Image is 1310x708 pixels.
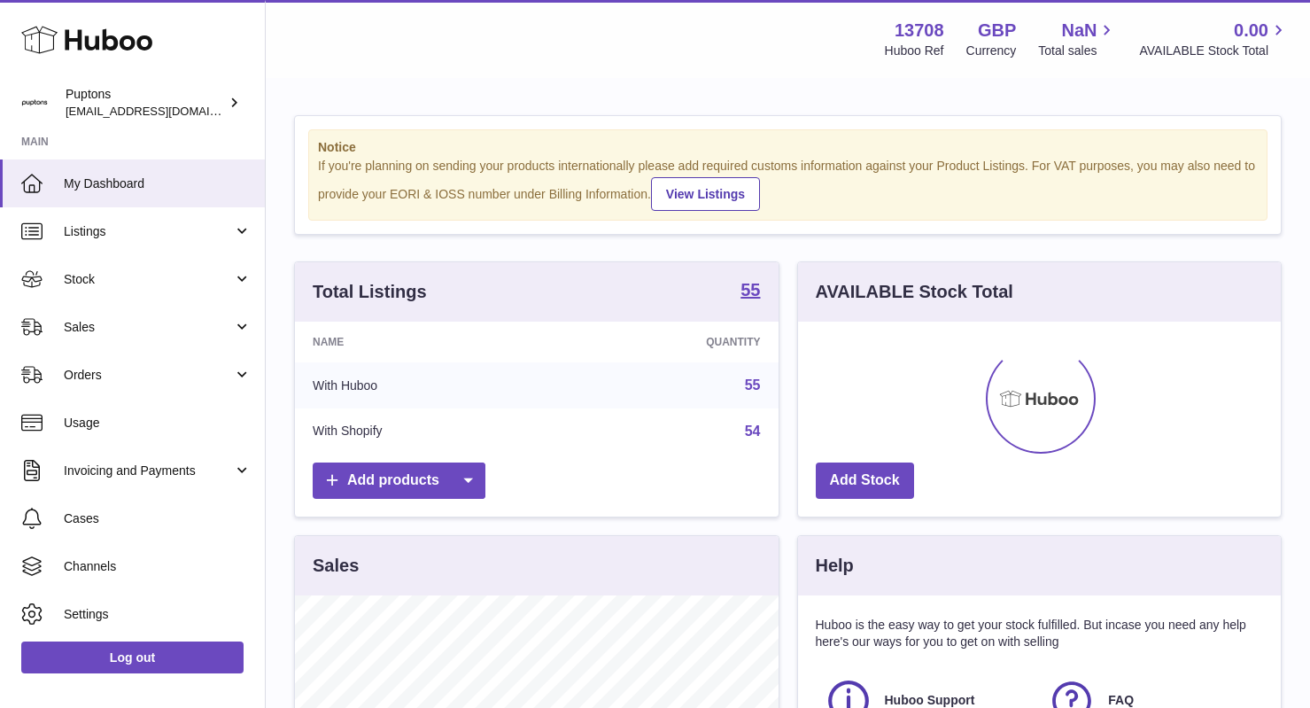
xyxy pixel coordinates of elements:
[64,463,233,479] span: Invoicing and Payments
[64,271,233,288] span: Stock
[1061,19,1097,43] span: NaN
[64,606,252,623] span: Settings
[64,415,252,432] span: Usage
[313,280,427,304] h3: Total Listings
[1139,19,1289,59] a: 0.00 AVAILABLE Stock Total
[1139,43,1289,59] span: AVAILABLE Stock Total
[313,554,359,578] h3: Sales
[740,281,760,302] a: 55
[1038,19,1117,59] a: NaN Total sales
[21,642,244,673] a: Log out
[64,319,233,336] span: Sales
[895,19,944,43] strong: 13708
[295,408,555,455] td: With Shopify
[816,463,914,499] a: Add Stock
[745,424,761,439] a: 54
[295,322,555,362] th: Name
[313,463,485,499] a: Add products
[318,158,1258,211] div: If you're planning on sending your products internationally please add required customs informati...
[295,362,555,408] td: With Huboo
[1234,19,1268,43] span: 0.00
[66,86,225,120] div: Puptons
[816,280,1013,304] h3: AVAILABLE Stock Total
[64,175,252,192] span: My Dashboard
[318,139,1258,156] strong: Notice
[966,43,1017,59] div: Currency
[21,89,48,116] img: hello@puptons.com
[64,367,233,384] span: Orders
[816,617,1264,650] p: Huboo is the easy way to get your stock fulfilled. But incase you need any help here's our ways f...
[64,558,252,575] span: Channels
[66,104,260,118] span: [EMAIL_ADDRESS][DOMAIN_NAME]
[978,19,1016,43] strong: GBP
[1038,43,1117,59] span: Total sales
[555,322,778,362] th: Quantity
[740,281,760,299] strong: 55
[816,554,854,578] h3: Help
[885,43,944,59] div: Huboo Ref
[64,223,233,240] span: Listings
[745,377,761,393] a: 55
[651,177,760,211] a: View Listings
[64,510,252,527] span: Cases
